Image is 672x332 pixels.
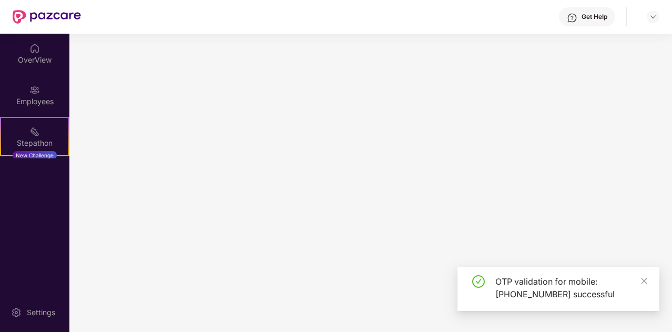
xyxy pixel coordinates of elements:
[567,13,577,23] img: svg+xml;base64,PHN2ZyBpZD0iSGVscC0zMngzMiIgeG1sbnM9Imh0dHA6Ly93d3cudzMub3JnLzIwMDAvc3ZnIiB3aWR0aD...
[640,277,648,285] span: close
[1,138,68,148] div: Stepathon
[13,151,57,159] div: New Challenge
[13,10,81,24] img: New Pazcare Logo
[582,13,607,21] div: Get Help
[11,307,22,318] img: svg+xml;base64,PHN2ZyBpZD0iU2V0dGluZy0yMHgyMCIgeG1sbnM9Imh0dHA6Ly93d3cudzMub3JnLzIwMDAvc3ZnIiB3aW...
[649,13,657,21] img: svg+xml;base64,PHN2ZyBpZD0iRHJvcGRvd24tMzJ4MzIiIHhtbG5zPSJodHRwOi8vd3d3LnczLm9yZy8yMDAwL3N2ZyIgd2...
[24,307,58,318] div: Settings
[29,43,40,54] img: svg+xml;base64,PHN2ZyBpZD0iSG9tZSIgeG1sbnM9Imh0dHA6Ly93d3cudzMub3JnLzIwMDAvc3ZnIiB3aWR0aD0iMjAiIG...
[29,126,40,137] img: svg+xml;base64,PHN2ZyB4bWxucz0iaHR0cDovL3d3dy53My5vcmcvMjAwMC9zdmciIHdpZHRoPSIyMSIgaGVpZ2h0PSIyMC...
[495,275,647,300] div: OTP validation for mobile: [PHONE_NUMBER] successful
[29,85,40,95] img: svg+xml;base64,PHN2ZyBpZD0iRW1wbG95ZWVzIiB4bWxucz0iaHR0cDovL3d3dy53My5vcmcvMjAwMC9zdmciIHdpZHRoPS...
[472,275,485,288] span: check-circle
